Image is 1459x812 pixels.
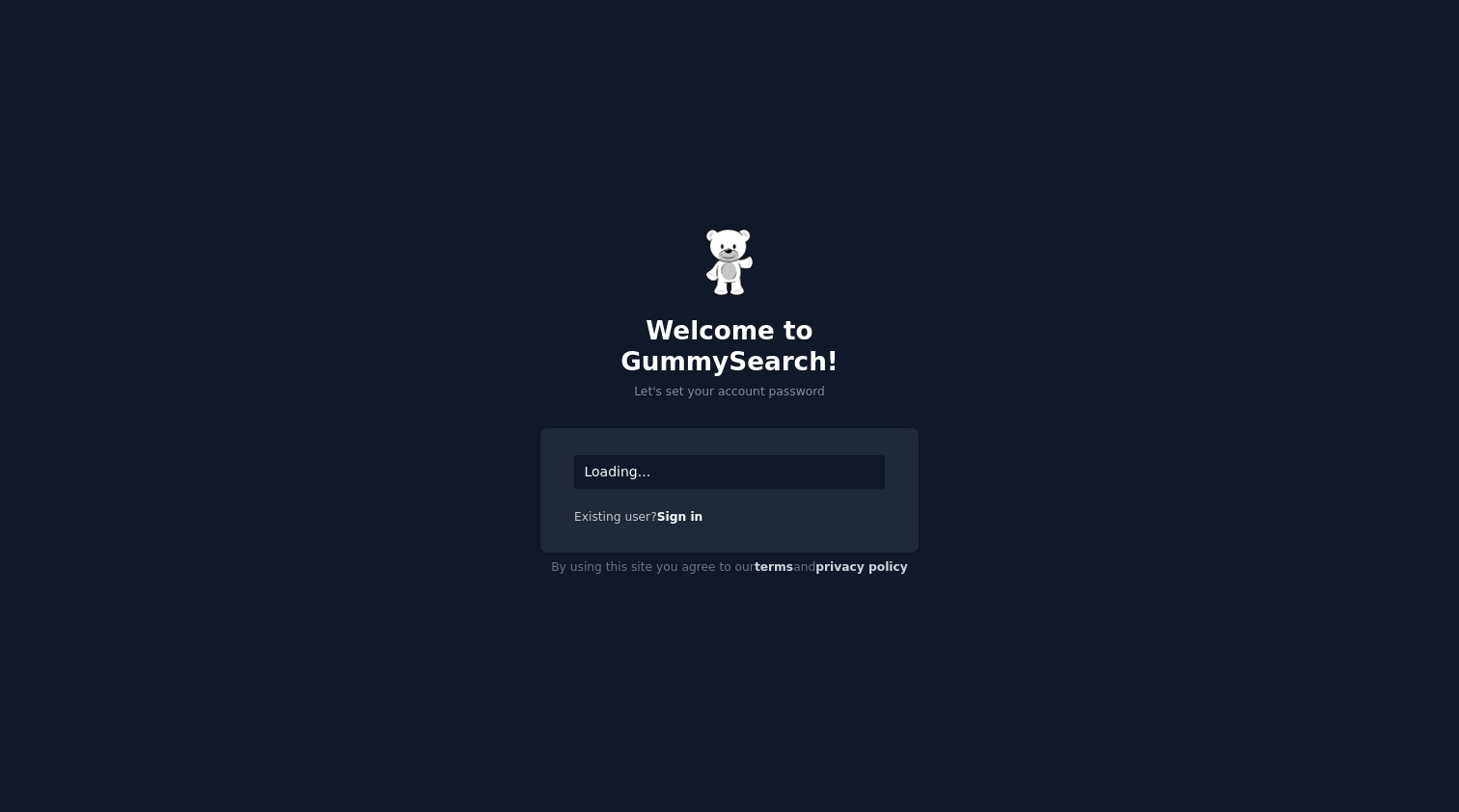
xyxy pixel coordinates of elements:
[574,455,885,489] div: Loading...
[540,316,919,377] h2: Welcome to GummySearch!
[540,384,919,401] p: Let's set your account password
[705,229,754,296] img: Gummy Bear
[540,553,919,583] div: By using this site you agree to our and
[574,510,657,524] span: Existing user?
[657,510,703,524] a: Sign in
[755,560,793,574] a: terms
[815,560,908,574] a: privacy policy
